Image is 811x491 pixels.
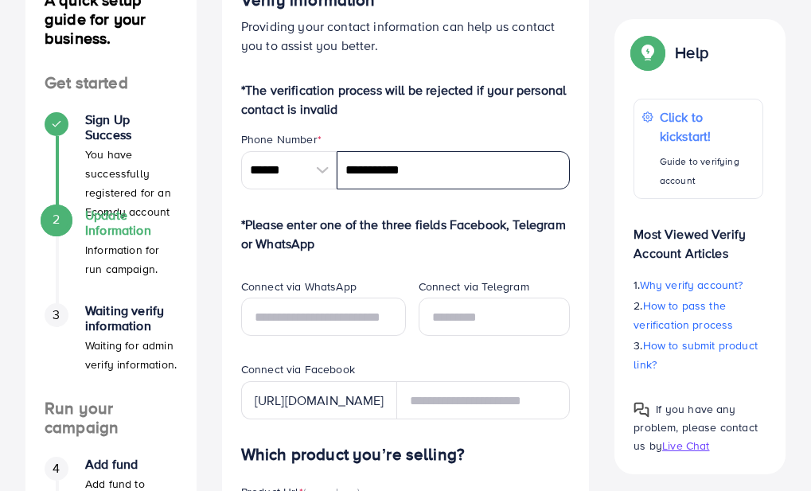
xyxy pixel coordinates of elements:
[85,145,177,221] p: You have successfully registered for an Ecomdy account
[634,337,758,372] span: How to submit product link?
[640,277,743,293] span: Why verify account?
[419,279,529,294] label: Connect via Telegram
[634,298,733,333] span: How to pass the verification process
[660,152,754,190] p: Guide to verifying account
[53,210,60,228] span: 2
[241,17,571,55] p: Providing your contact information can help us contact you to assist you better.
[634,275,763,294] p: 1.
[85,336,177,374] p: Waiting for admin verify information.
[634,296,763,334] p: 2.
[241,445,571,465] h4: Which product you’re selling?
[241,279,357,294] label: Connect via WhatsApp
[241,131,322,147] label: Phone Number
[85,303,177,333] h4: Waiting verify information
[241,381,397,419] div: [URL][DOMAIN_NAME]
[53,459,60,477] span: 4
[241,80,571,119] p: *The verification process will be rejected if your personal contact is invalid
[634,38,662,67] img: Popup guide
[25,112,197,208] li: Sign Up Success
[85,457,177,472] h4: Add fund
[634,401,758,454] span: If you have any problem, please contact us by
[241,361,355,377] label: Connect via Facebook
[25,73,197,93] h4: Get started
[662,438,709,454] span: Live Chat
[634,336,763,374] p: 3.
[25,399,197,438] h4: Run your campaign
[241,215,571,253] p: *Please enter one of the three fields Facebook, Telegram or WhatsApp
[85,112,177,142] h4: Sign Up Success
[660,107,754,146] p: Click to kickstart!
[53,306,60,324] span: 3
[634,402,649,418] img: Popup guide
[634,212,763,263] p: Most Viewed Verify Account Articles
[25,208,197,303] li: Update Information
[25,303,197,399] li: Waiting verify information
[743,419,799,479] iframe: Chat
[85,240,177,279] p: Information for run campaign.
[85,208,177,238] h4: Update Information
[675,43,708,62] p: Help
